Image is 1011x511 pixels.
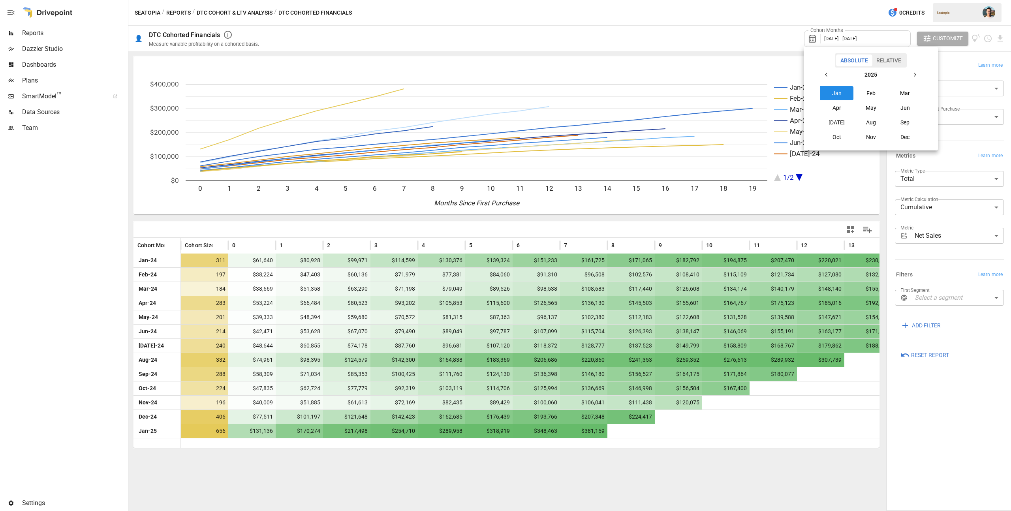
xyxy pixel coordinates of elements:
[820,101,854,115] button: Apr
[820,86,854,100] button: Jan
[872,54,906,66] button: Relative
[888,101,922,115] button: Jun
[854,86,888,100] button: Feb
[820,115,854,130] button: [DATE]
[820,130,854,144] button: Oct
[888,86,922,100] button: Mar
[854,130,888,144] button: Nov
[888,115,922,130] button: Sep
[834,68,908,82] button: 2025
[836,54,872,66] button: Absolute
[888,130,922,144] button: Dec
[854,101,888,115] button: May
[854,115,888,130] button: Aug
